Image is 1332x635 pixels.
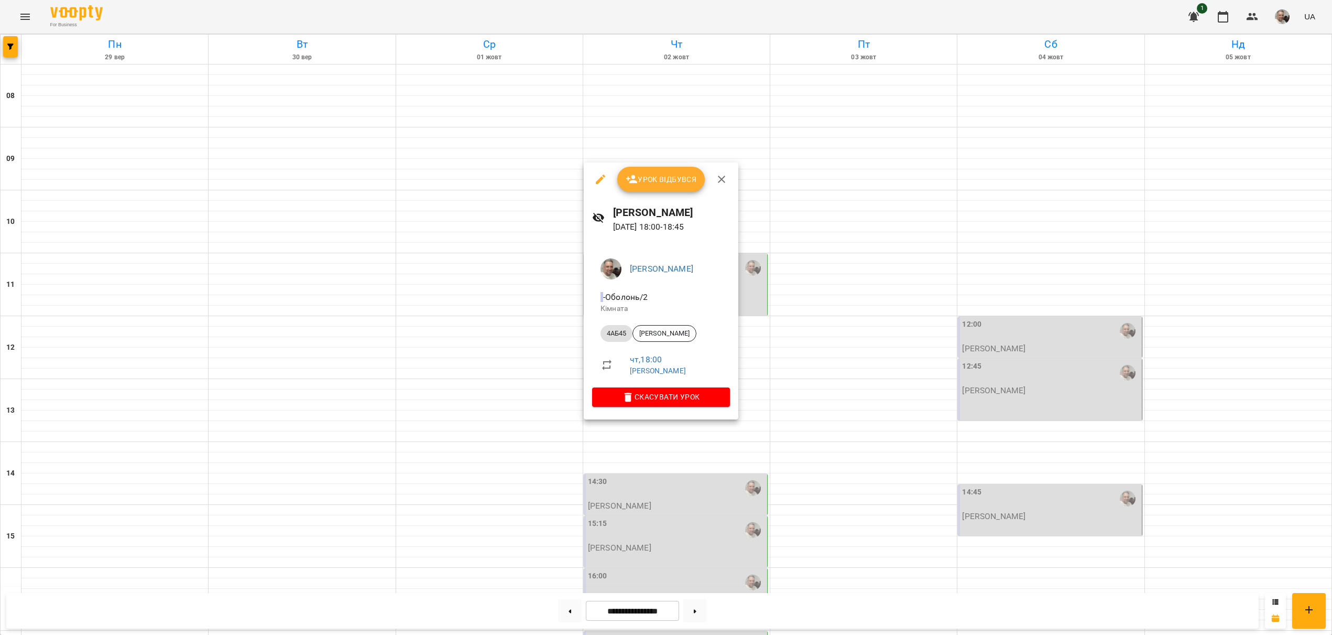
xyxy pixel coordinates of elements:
span: - Оболонь/2 [601,292,650,302]
span: Урок відбувся [626,173,697,186]
div: [PERSON_NAME] [632,325,696,342]
button: Урок відбувся [617,167,705,192]
a: [PERSON_NAME] [630,264,693,274]
a: [PERSON_NAME] [630,367,686,375]
span: Скасувати Урок [601,391,722,403]
span: 4АБ45 [601,329,632,338]
h6: [PERSON_NAME] [613,205,730,221]
p: Кімната [601,304,722,314]
img: c6e0b29f0dc4630df2824b8ec328bb4d.jpg [601,259,621,279]
a: чт , 18:00 [630,354,662,364]
p: [DATE] 18:00 - 18:45 [613,221,730,233]
button: Скасувати Урок [592,388,730,406]
span: [PERSON_NAME] [633,329,696,338]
